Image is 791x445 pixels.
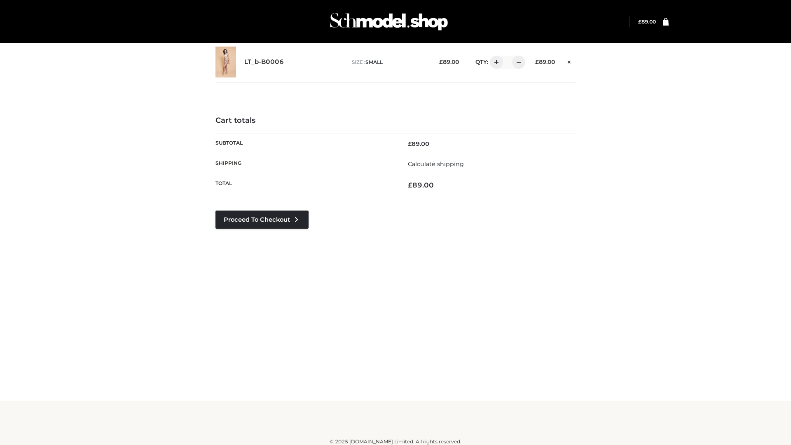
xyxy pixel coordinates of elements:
bdi: 89.00 [408,181,434,189]
bdi: 89.00 [439,59,459,65]
bdi: 89.00 [408,140,429,148]
bdi: 89.00 [638,19,656,25]
a: Proceed to Checkout [215,211,309,229]
span: £ [535,59,539,65]
div: QTY: [467,56,522,69]
a: Remove this item [563,56,576,66]
a: LT_b-B0006 [244,58,284,66]
img: Schmodel Admin 964 [327,5,451,38]
a: Calculate shipping [408,160,464,168]
h4: Cart totals [215,116,576,125]
span: £ [638,19,641,25]
p: size : [352,59,426,66]
th: Subtotal [215,133,395,154]
th: Shipping [215,154,395,174]
th: Total [215,174,395,196]
a: £89.00 [638,19,656,25]
span: £ [408,140,412,148]
span: SMALL [365,59,383,65]
span: £ [439,59,443,65]
span: £ [408,181,412,189]
img: LT_b-B0006 - SMALL [215,47,236,77]
bdi: 89.00 [535,59,555,65]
